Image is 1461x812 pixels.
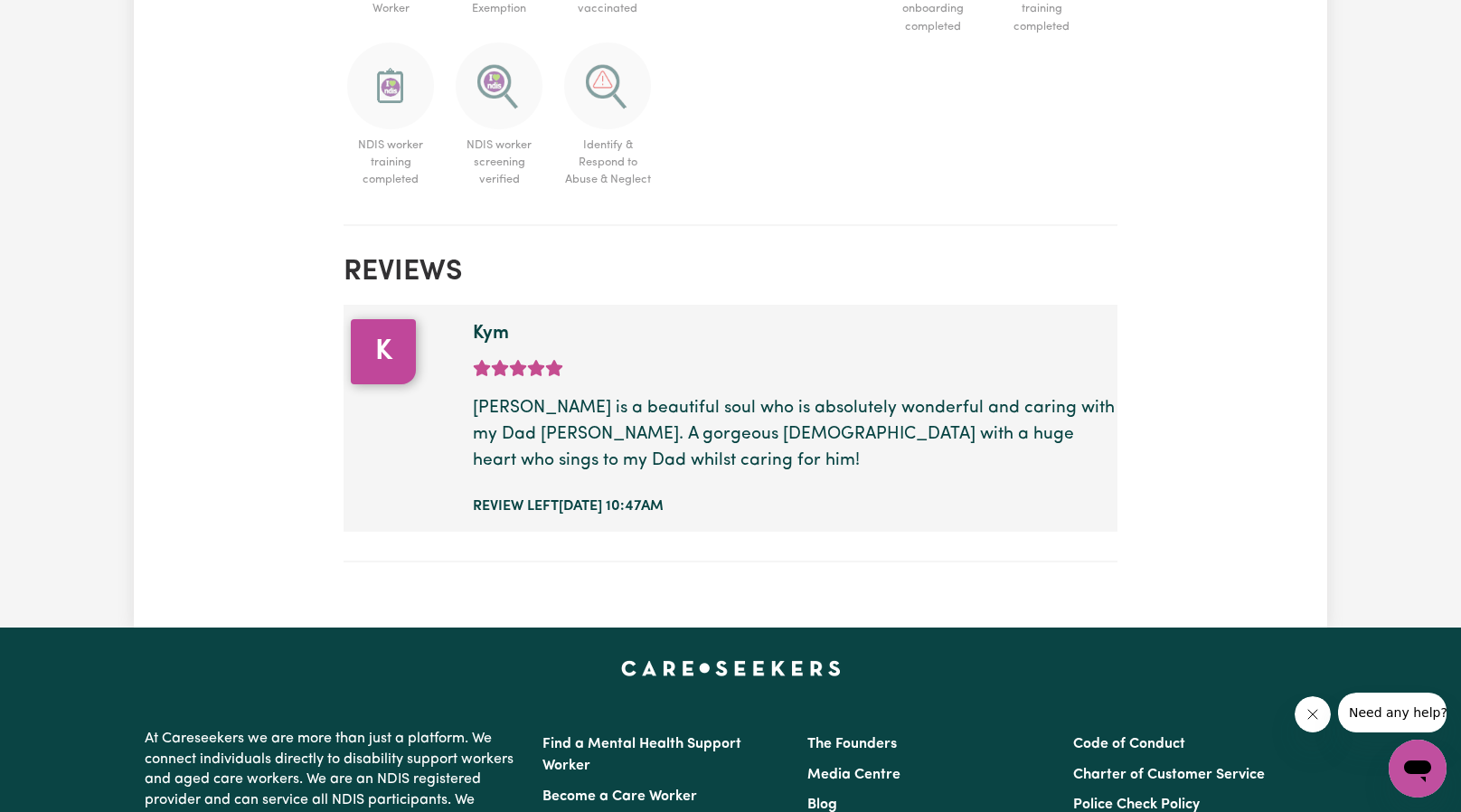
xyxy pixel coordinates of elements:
img: CS Academy: Introduction to NDIS Worker Training course completed [347,42,434,129]
iframe: Close message [1295,696,1331,732]
div: add rating by typing an integer from 0 to 5 or pressing arrow keys [473,354,563,382]
a: Careseekers home page [621,660,841,675]
span: Need any help? [11,13,109,27]
iframe: Button to launch messaging window [1389,740,1447,798]
span: Kym [473,324,509,343]
h2: Reviews [344,255,1117,289]
div: Review left [DATE] 10:47am [473,496,1117,517]
img: CS Academy: Identify & Respond to Abuse & Neglect in Aged & Disability course completed [564,42,651,129]
a: Media Centre [807,768,900,782]
p: [PERSON_NAME] is a beautiful soul who is absolutely wonderful and caring with my Dad [PERSON_NAME... [473,396,1117,474]
div: K [351,319,416,384]
span: NDIS worker screening verified [452,129,546,196]
a: Police Check Policy [1073,798,1200,812]
a: The Founders [807,737,897,751]
span: NDIS worker training completed [344,129,438,196]
a: Find a Mental Health Support Worker [542,737,741,773]
a: Charter of Customer Service [1073,768,1265,782]
a: Blog [807,798,837,812]
a: Become a Care Worker [542,789,697,804]
img: NDIS Worker Screening Verified [456,42,542,129]
iframe: Message from company [1338,693,1447,732]
a: Code of Conduct [1073,737,1185,751]
span: Identify & Respond to Abuse & Neglect [561,129,655,196]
